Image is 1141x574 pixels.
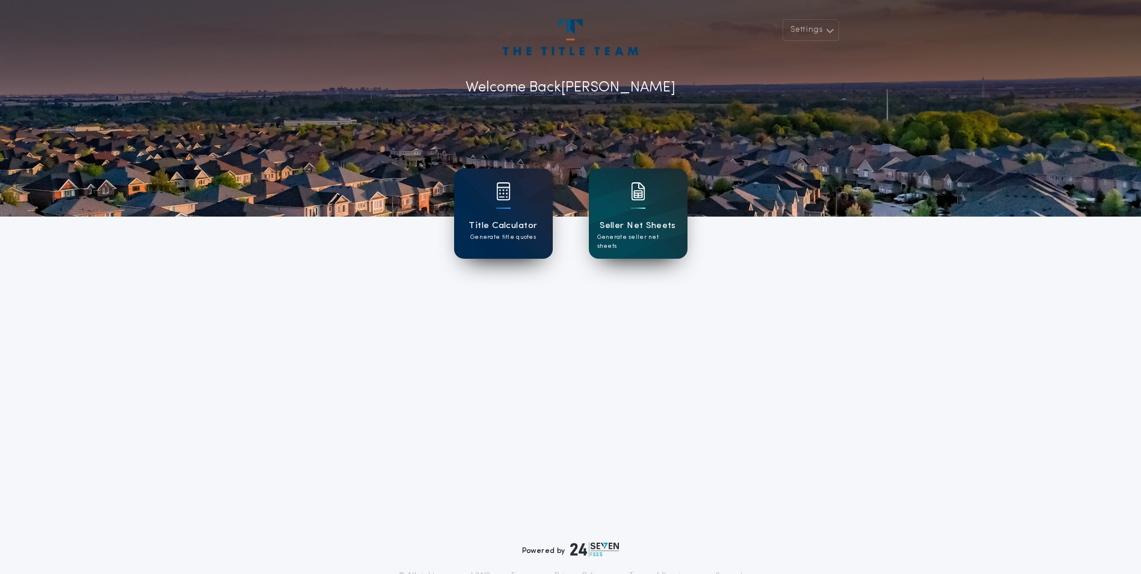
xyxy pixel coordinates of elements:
[454,168,553,259] a: card iconTitle CalculatorGenerate title quotes
[470,233,536,242] p: Generate title quotes
[522,542,620,557] div: Powered by
[597,233,679,251] p: Generate seller net sheets
[600,219,676,233] h1: Seller Net Sheets
[570,542,620,557] img: logo
[496,182,511,200] img: card icon
[469,219,537,233] h1: Title Calculator
[589,168,687,259] a: card iconSeller Net SheetsGenerate seller net sheets
[783,19,839,41] button: Settings
[503,19,638,55] img: account-logo
[631,182,645,200] img: card icon
[466,77,675,99] p: Welcome Back [PERSON_NAME]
